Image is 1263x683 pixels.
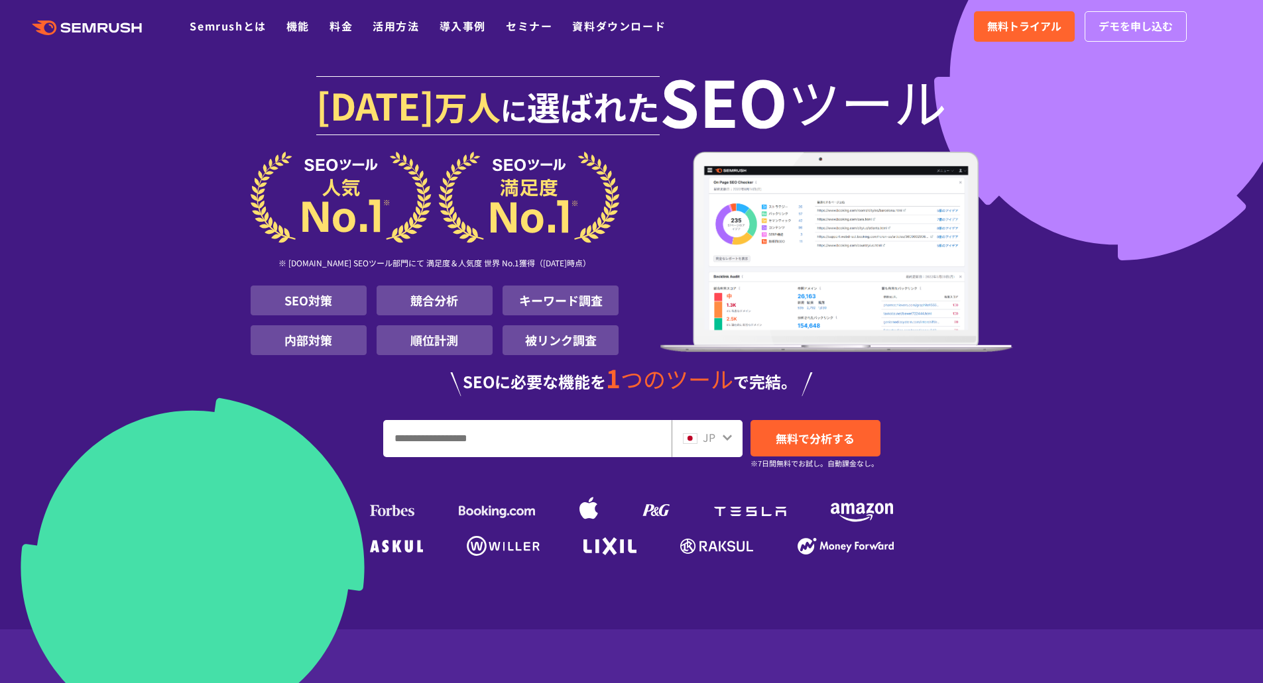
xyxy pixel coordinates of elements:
span: JP [703,429,715,445]
span: つのツール [621,362,733,395]
a: 導入事例 [440,18,486,34]
a: デモを申し込む [1085,11,1187,42]
span: [DATE] [316,78,434,131]
div: SEOに必要な機能を [251,366,1013,396]
span: 無料トライアル [987,18,1061,35]
a: Semrushとは [190,18,266,34]
span: ツール [788,74,947,127]
a: 料金 [330,18,353,34]
li: SEO対策 [251,286,367,315]
li: 内部対策 [251,325,367,355]
a: 無料トライアル [974,11,1075,42]
li: 被リンク調査 [503,325,619,355]
li: 競合分析 [377,286,493,315]
span: 1 [606,360,621,395]
a: 資料ダウンロード [572,18,666,34]
span: で完結。 [733,370,797,393]
div: ※ [DOMAIN_NAME] SEOツール部門にて 満足度＆人気度 世界 No.1獲得（[DATE]時点） [251,243,619,286]
li: キーワード調査 [503,286,619,315]
a: セミナー [506,18,552,34]
span: 万人 [434,82,501,130]
a: 無料で分析する [751,420,880,456]
li: 順位計測 [377,325,493,355]
small: ※7日間無料でお試し。自動課金なし。 [751,457,878,470]
span: SEO [660,74,788,127]
span: デモを申し込む [1099,18,1173,35]
span: に [501,90,527,129]
a: 活用方法 [373,18,419,34]
input: URL、キーワードを入力してください [384,421,671,456]
a: 機能 [286,18,310,34]
span: 無料で分析する [776,430,855,447]
span: 選ばれた [527,82,660,130]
